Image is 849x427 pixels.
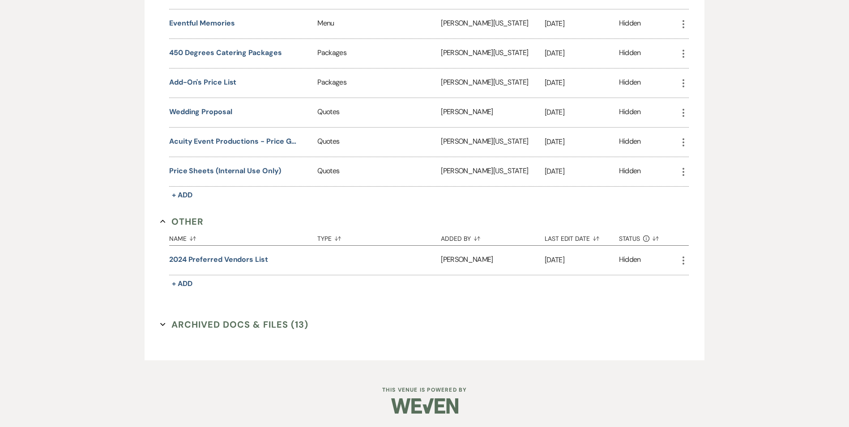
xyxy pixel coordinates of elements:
[441,246,545,275] div: [PERSON_NAME]
[317,68,441,98] div: Packages
[169,228,317,245] button: Name
[545,166,619,177] p: [DATE]
[391,390,458,422] img: Weven Logo
[619,235,640,242] span: Status
[172,279,192,288] span: + Add
[619,77,641,89] div: Hidden
[545,77,619,89] p: [DATE]
[619,254,641,266] div: Hidden
[169,254,268,265] button: 2024 Preferred Vendors List
[317,9,441,38] div: Menu
[441,98,545,127] div: [PERSON_NAME]
[619,136,641,148] div: Hidden
[317,98,441,127] div: Quotes
[172,190,192,200] span: + Add
[169,166,281,176] button: Price Sheets (Internal Use Only)
[317,128,441,157] div: Quotes
[441,128,545,157] div: [PERSON_NAME][US_STATE]
[169,77,236,88] button: Add-on's Price List
[545,107,619,118] p: [DATE]
[441,9,545,38] div: [PERSON_NAME][US_STATE]
[160,318,308,331] button: Archived Docs & Files (13)
[160,215,204,228] button: Other
[169,189,195,201] button: + Add
[545,47,619,59] p: [DATE]
[169,136,297,147] button: Acuity Event Productions - Price Guide
[169,278,195,290] button: + Add
[441,68,545,98] div: [PERSON_NAME][US_STATE]
[545,228,619,245] button: Last Edit Date
[441,157,545,186] div: [PERSON_NAME][US_STATE]
[441,39,545,68] div: [PERSON_NAME][US_STATE]
[169,18,235,29] button: Eventful Memories
[317,39,441,68] div: Packages
[545,18,619,30] p: [DATE]
[545,136,619,148] p: [DATE]
[317,157,441,186] div: Quotes
[619,18,641,30] div: Hidden
[619,228,678,245] button: Status
[545,254,619,266] p: [DATE]
[317,228,441,245] button: Type
[619,166,641,178] div: Hidden
[169,47,282,58] button: 450 Degrees Catering Packages
[169,107,232,117] button: Wedding Proposal
[441,228,545,245] button: Added By
[619,107,641,119] div: Hidden
[619,47,641,60] div: Hidden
